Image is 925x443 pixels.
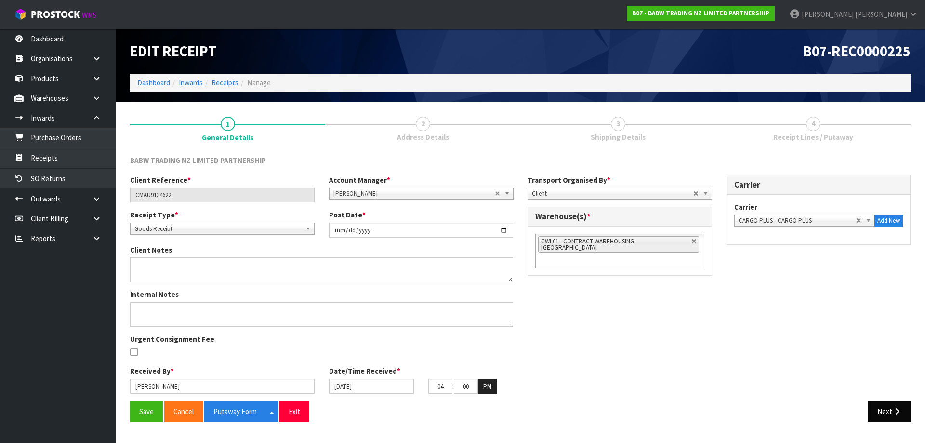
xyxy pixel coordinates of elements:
[627,6,775,21] a: B07 - BABW TRADING NZ LIMITED PARTNERSHIP
[202,133,253,143] span: General Details
[739,215,857,227] span: CARGO PLUS - CARGO PLUS
[164,401,203,422] button: Cancel
[528,175,610,185] label: Transport Organised By
[329,379,414,394] input: Date/Time received
[130,188,315,202] input: Client Reference
[130,401,163,422] button: Save
[279,401,309,422] button: Exit
[211,78,238,87] a: Receipts
[134,223,302,235] span: Goods Receipt
[611,117,625,131] span: 3
[31,8,80,21] span: ProStock
[535,212,704,221] h3: Warehouse(s)
[773,132,853,142] span: Receipt Lines / Putaway
[329,175,390,185] label: Account Manager
[179,78,203,87] a: Inwards
[247,78,271,87] span: Manage
[855,10,907,19] span: [PERSON_NAME]
[803,42,911,60] span: B07-REC0000225
[806,117,820,131] span: 4
[632,9,769,17] strong: B07 - BABW TRADING NZ LIMITED PARTNERSHIP
[130,42,216,60] span: Edit Receipt
[329,366,400,376] label: Date/Time Received
[428,379,452,394] input: HH
[333,188,495,200] span: [PERSON_NAME]
[734,180,903,189] h3: Carrier
[802,10,854,19] span: [PERSON_NAME]
[868,401,911,422] button: Next
[591,132,646,142] span: Shipping Details
[130,334,214,344] label: Urgent Consignment Fee
[416,117,430,131] span: 2
[130,245,172,255] label: Client Notes
[221,117,235,131] span: 1
[541,237,634,252] span: CWL01 - CONTRACT WAREHOUSING [GEOGRAPHIC_DATA]
[130,289,179,299] label: Internal Notes
[478,379,497,394] button: PM
[452,379,454,394] td: :
[82,11,97,20] small: WMS
[130,175,191,185] label: Client Reference
[130,148,911,430] span: General Details
[130,156,266,165] span: BABW TRADING NZ LIMITED PARTNERSHIP
[532,188,693,200] span: Client
[329,210,366,220] label: Post Date
[130,366,174,376] label: Received By
[130,210,178,220] label: Receipt Type
[454,379,478,394] input: MM
[137,78,170,87] a: Dashboard
[874,215,903,227] button: Add New
[734,202,757,212] label: Carrier
[397,132,449,142] span: Address Details
[204,401,266,422] button: Putaway Form
[14,8,26,20] img: cube-alt.png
